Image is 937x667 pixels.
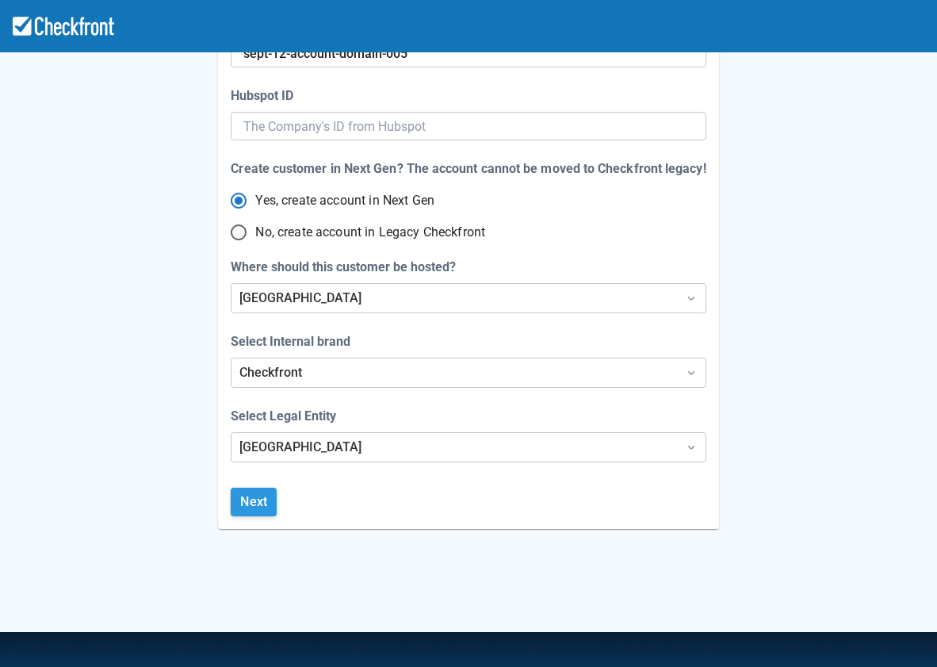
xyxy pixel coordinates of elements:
[708,496,937,667] iframe: Chat Widget
[231,86,300,105] label: Hubspot ID
[243,112,693,140] input: The Company's ID from Hubspot
[231,258,462,277] label: Where should this customer be hosted?
[255,191,434,210] span: Yes, create account in Next Gen
[231,488,277,516] button: Next
[683,439,699,455] span: Dropdown icon
[231,159,706,178] div: Create customer in Next Gen? The account cannot be moved to Checkfront legacy!
[231,332,357,351] label: Select Internal brand
[239,363,668,382] div: Checkfront
[683,290,699,306] span: Dropdown icon
[239,289,668,308] div: [GEOGRAPHIC_DATA]
[231,407,342,426] label: Select Legal Entity
[255,223,485,242] span: No, create account in Legacy Checkfront
[683,365,699,381] span: Dropdown icon
[239,438,668,457] div: [GEOGRAPHIC_DATA]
